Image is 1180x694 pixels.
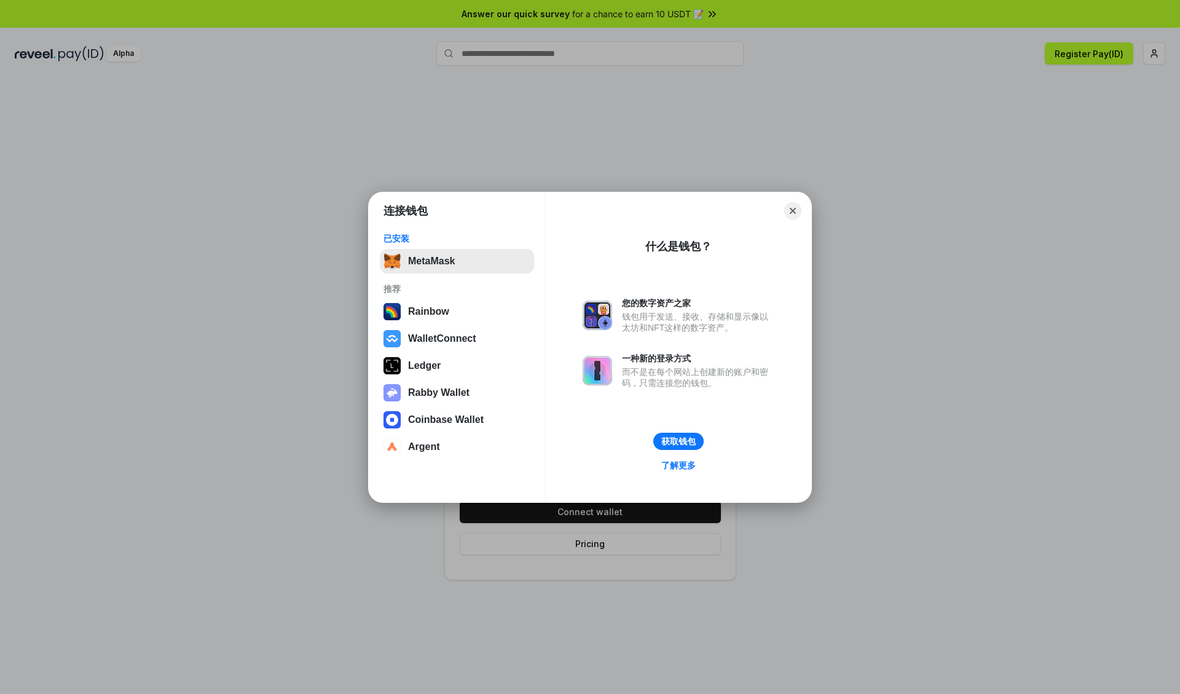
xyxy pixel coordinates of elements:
[383,357,401,374] img: svg+xml,%3Csvg%20xmlns%3D%22http%3A%2F%2Fwww.w3.org%2F2000%2Fsvg%22%20width%3D%2228%22%20height%3...
[383,283,530,294] div: 推荐
[784,202,801,219] button: Close
[383,233,530,244] div: 已安装
[380,299,534,324] button: Rainbow
[380,435,534,459] button: Argent
[408,333,476,344] div: WalletConnect
[408,441,440,452] div: Argent
[380,249,534,274] button: MetaMask
[380,353,534,378] button: Ledger
[383,411,401,428] img: svg+xml,%3Csvg%20width%3D%2228%22%20height%3D%2228%22%20viewBox%3D%220%200%2028%2028%22%20fill%3D...
[408,256,455,267] div: MetaMask
[380,381,534,405] button: Rabby Wallet
[654,457,703,473] a: 了解更多
[653,433,704,450] button: 获取钱包
[408,360,441,371] div: Ledger
[583,356,612,385] img: svg+xml,%3Csvg%20xmlns%3D%22http%3A%2F%2Fwww.w3.org%2F2000%2Fsvg%22%20fill%3D%22none%22%20viewBox...
[383,330,401,347] img: svg+xml,%3Csvg%20width%3D%2228%22%20height%3D%2228%22%20viewBox%3D%220%200%2028%2028%22%20fill%3D...
[383,253,401,270] img: svg+xml,%3Csvg%20fill%3D%22none%22%20height%3D%2233%22%20viewBox%3D%220%200%2035%2033%22%20width%...
[661,436,696,447] div: 获取钱包
[661,460,696,471] div: 了解更多
[383,303,401,320] img: svg+xml,%3Csvg%20width%3D%22120%22%20height%3D%22120%22%20viewBox%3D%220%200%20120%20120%22%20fil...
[583,301,612,330] img: svg+xml,%3Csvg%20xmlns%3D%22http%3A%2F%2Fwww.w3.org%2F2000%2Fsvg%22%20fill%3D%22none%22%20viewBox...
[622,353,774,364] div: 一种新的登录方式
[383,438,401,455] img: svg+xml,%3Csvg%20width%3D%2228%22%20height%3D%2228%22%20viewBox%3D%220%200%2028%2028%22%20fill%3D...
[383,203,428,218] h1: 连接钱包
[622,311,774,333] div: 钱包用于发送、接收、存储和显示像以太坊和NFT这样的数字资产。
[380,326,534,351] button: WalletConnect
[408,387,470,398] div: Rabby Wallet
[622,366,774,388] div: 而不是在每个网站上创建新的账户和密码，只需连接您的钱包。
[622,298,774,309] div: 您的数字资产之家
[380,408,534,432] button: Coinbase Wallet
[408,306,449,317] div: Rainbow
[645,239,712,254] div: 什么是钱包？
[408,414,484,425] div: Coinbase Wallet
[383,384,401,401] img: svg+xml,%3Csvg%20xmlns%3D%22http%3A%2F%2Fwww.w3.org%2F2000%2Fsvg%22%20fill%3D%22none%22%20viewBox...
